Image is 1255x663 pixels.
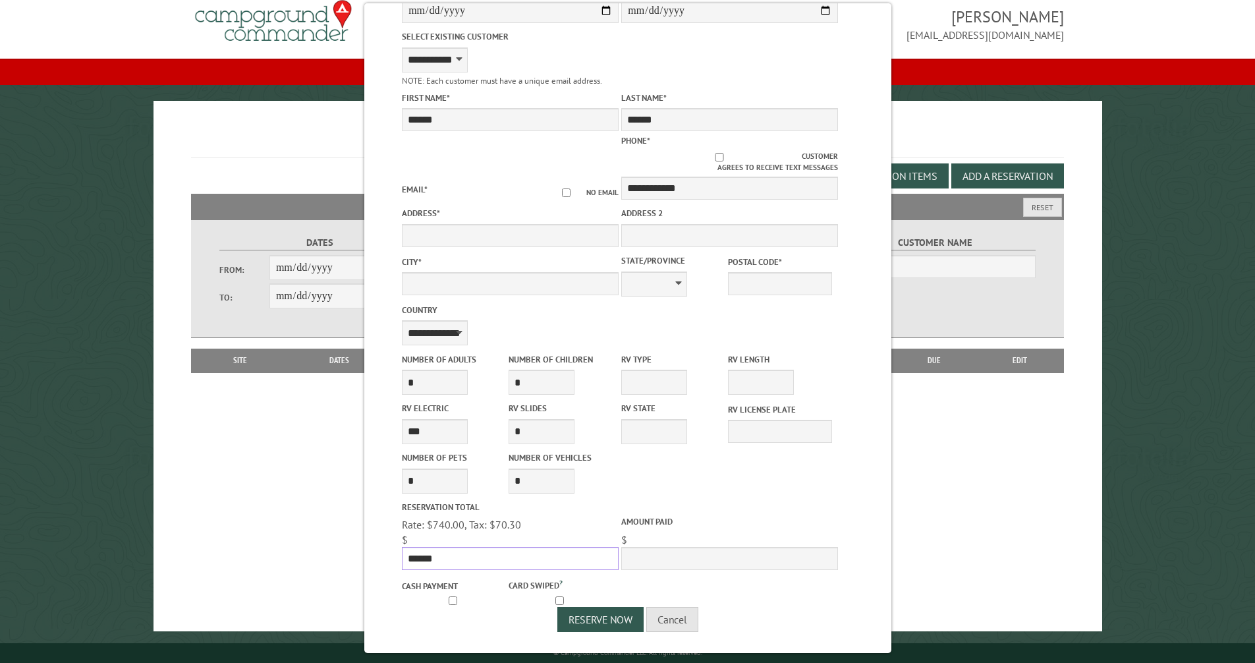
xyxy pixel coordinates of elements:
label: Country [402,304,619,316]
button: Reset [1023,198,1062,217]
span: $ [621,533,627,546]
h2: Filters [191,194,1065,219]
label: Customer Name [835,235,1036,250]
label: Dates [219,235,420,250]
input: No email [546,188,586,197]
button: Add a Reservation [951,163,1064,188]
label: From: [219,264,269,276]
label: Postal Code [728,256,832,268]
small: © Campground Commander LLC. All rights reserved. [553,649,702,657]
span: $ [402,533,408,546]
th: Site [198,349,283,372]
label: Select existing customer [402,30,619,43]
label: First Name [402,92,619,104]
label: RV License Plate [728,403,832,416]
label: City [402,256,619,268]
label: Number of Vehicles [509,451,613,464]
label: Amount paid [621,515,838,528]
button: Cancel [646,607,698,632]
input: Customer agrees to receive text messages [636,153,802,161]
label: No email [546,187,619,198]
label: RV Type [621,353,725,366]
label: Phone [621,135,650,146]
th: Edit [976,349,1065,372]
label: Address 2 [621,207,838,219]
label: Cash payment [402,580,506,592]
label: Reservation Total [402,501,619,513]
label: Card swiped [509,577,613,592]
span: Rate: $740.00, Tax: $70.30 [402,518,521,531]
a: ? [559,578,563,587]
label: Email [402,184,428,195]
th: Due [893,349,976,372]
label: RV Slides [509,402,613,415]
th: Dates [283,349,396,372]
label: Customer agrees to receive text messages [621,151,838,173]
label: Number of Adults [402,353,506,366]
label: RV State [621,402,725,415]
label: Number of Pets [402,451,506,464]
label: RV Length [728,353,832,366]
small: NOTE: Each customer must have a unique email address. [402,75,602,86]
button: Edit Add-on Items [835,163,949,188]
label: State/Province [621,254,725,267]
button: Reserve Now [557,607,644,632]
label: Address [402,207,619,219]
label: RV Electric [402,402,506,415]
label: To: [219,291,269,304]
h1: Reservations [191,122,1065,158]
label: Number of Children [509,353,613,366]
label: Last Name [621,92,838,104]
